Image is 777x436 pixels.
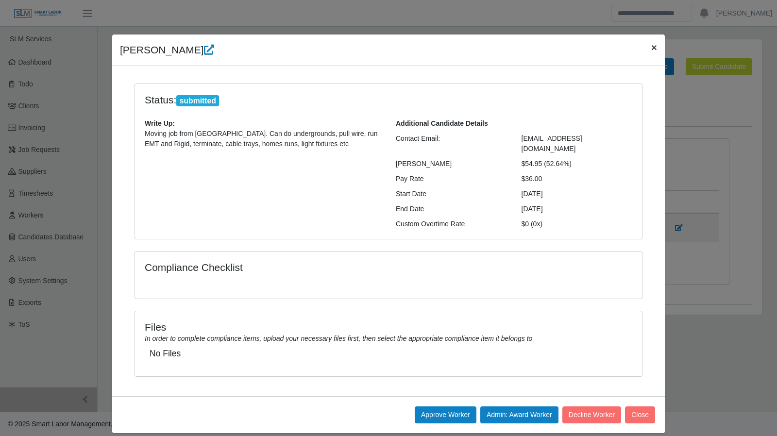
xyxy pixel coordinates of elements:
[415,406,476,423] button: Approve Worker
[514,159,640,169] div: $54.95 (52.64%)
[145,321,632,333] h4: Files
[145,129,381,149] p: Moving job from [GEOGRAPHIC_DATA]. Can do undergrounds, pull wire, run EMT and Rigid, terminate, ...
[120,42,214,58] h4: [PERSON_NAME]
[388,219,514,229] div: Custom Overtime Rate
[396,119,488,127] b: Additional Candidate Details
[514,174,640,184] div: $36.00
[514,189,640,199] div: [DATE]
[562,406,621,423] button: Decline Worker
[145,119,175,127] b: Write Up:
[150,349,627,359] h5: No Files
[651,42,657,53] span: ×
[176,95,219,107] span: submitted
[625,406,655,423] button: Close
[145,261,465,273] h4: Compliance Checklist
[388,204,514,214] div: End Date
[388,159,514,169] div: [PERSON_NAME]
[522,220,543,228] span: $0 (0x)
[480,406,558,423] button: Admin: Award Worker
[643,34,665,60] button: Close
[522,134,582,152] span: [EMAIL_ADDRESS][DOMAIN_NAME]
[522,205,543,213] span: [DATE]
[145,94,507,107] h4: Status:
[388,174,514,184] div: Pay Rate
[388,189,514,199] div: Start Date
[145,335,532,342] i: In order to complete compliance items, upload your necessary files first, then select the appropr...
[388,134,514,154] div: Contact Email:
